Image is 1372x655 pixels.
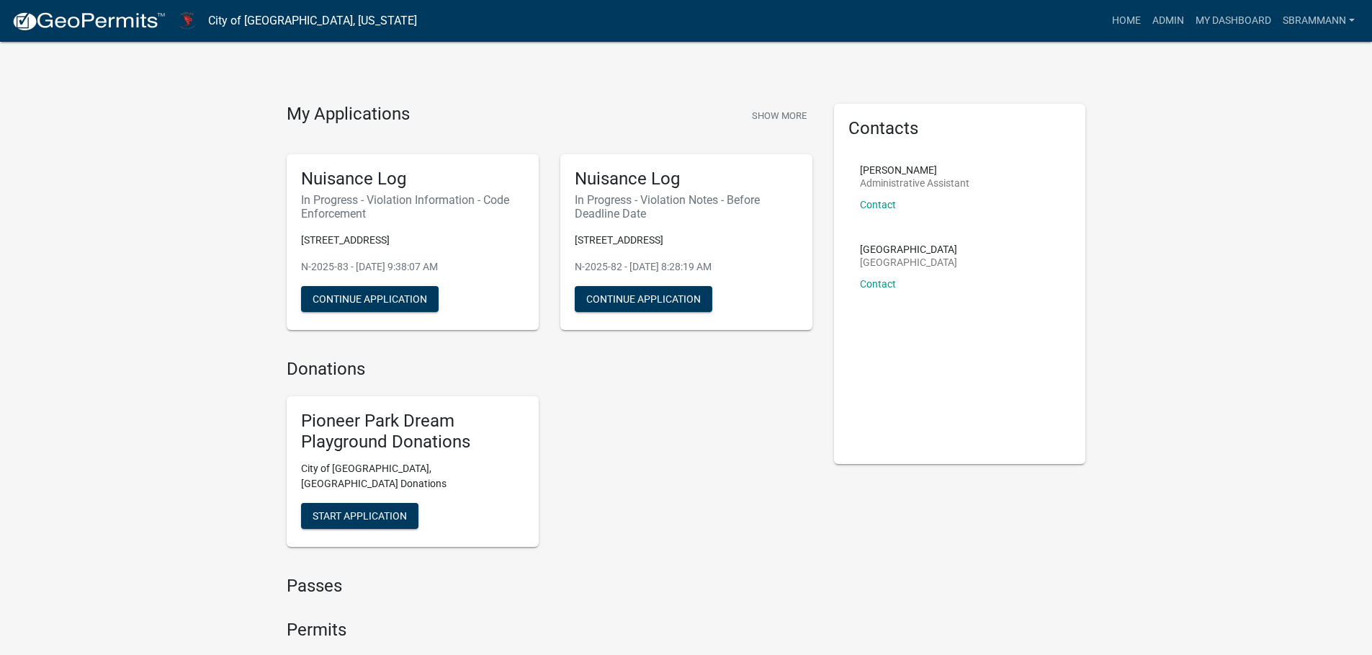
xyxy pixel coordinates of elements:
[575,169,798,190] h5: Nuisance Log
[1190,7,1277,35] a: My Dashboard
[177,11,197,30] img: City of Harlan, Iowa
[1147,7,1190,35] a: Admin
[860,278,896,290] a: Contact
[301,503,418,529] button: Start Application
[848,118,1072,139] h5: Contacts
[575,233,798,248] p: [STREET_ADDRESS]
[287,104,410,125] h4: My Applications
[301,193,524,220] h6: In Progress - Violation Information - Code Enforcement
[301,169,524,190] h5: Nuisance Log
[575,286,712,312] button: Continue Application
[301,233,524,248] p: [STREET_ADDRESS]
[301,259,524,275] p: N-2025-83 - [DATE] 9:38:07 AM
[287,576,812,597] h4: Passes
[1277,7,1360,35] a: SBrammann
[746,104,812,128] button: Show More
[287,620,812,641] h4: Permits
[208,9,417,33] a: City of [GEOGRAPHIC_DATA], [US_STATE]
[313,510,407,522] span: Start Application
[575,259,798,275] p: N-2025-82 - [DATE] 8:28:19 AM
[860,257,957,267] p: [GEOGRAPHIC_DATA]
[860,244,957,254] p: [GEOGRAPHIC_DATA]
[1106,7,1147,35] a: Home
[301,411,524,453] h5: Pioneer Park Dream Playground Donations
[301,286,439,312] button: Continue Application
[860,178,969,188] p: Administrative Assistant
[860,165,969,175] p: [PERSON_NAME]
[860,199,896,210] a: Contact
[575,193,798,220] h6: In Progress - Violation Notes - Before Deadline Date
[301,461,524,491] p: City of [GEOGRAPHIC_DATA], [GEOGRAPHIC_DATA] Donations
[287,359,812,380] h4: Donations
